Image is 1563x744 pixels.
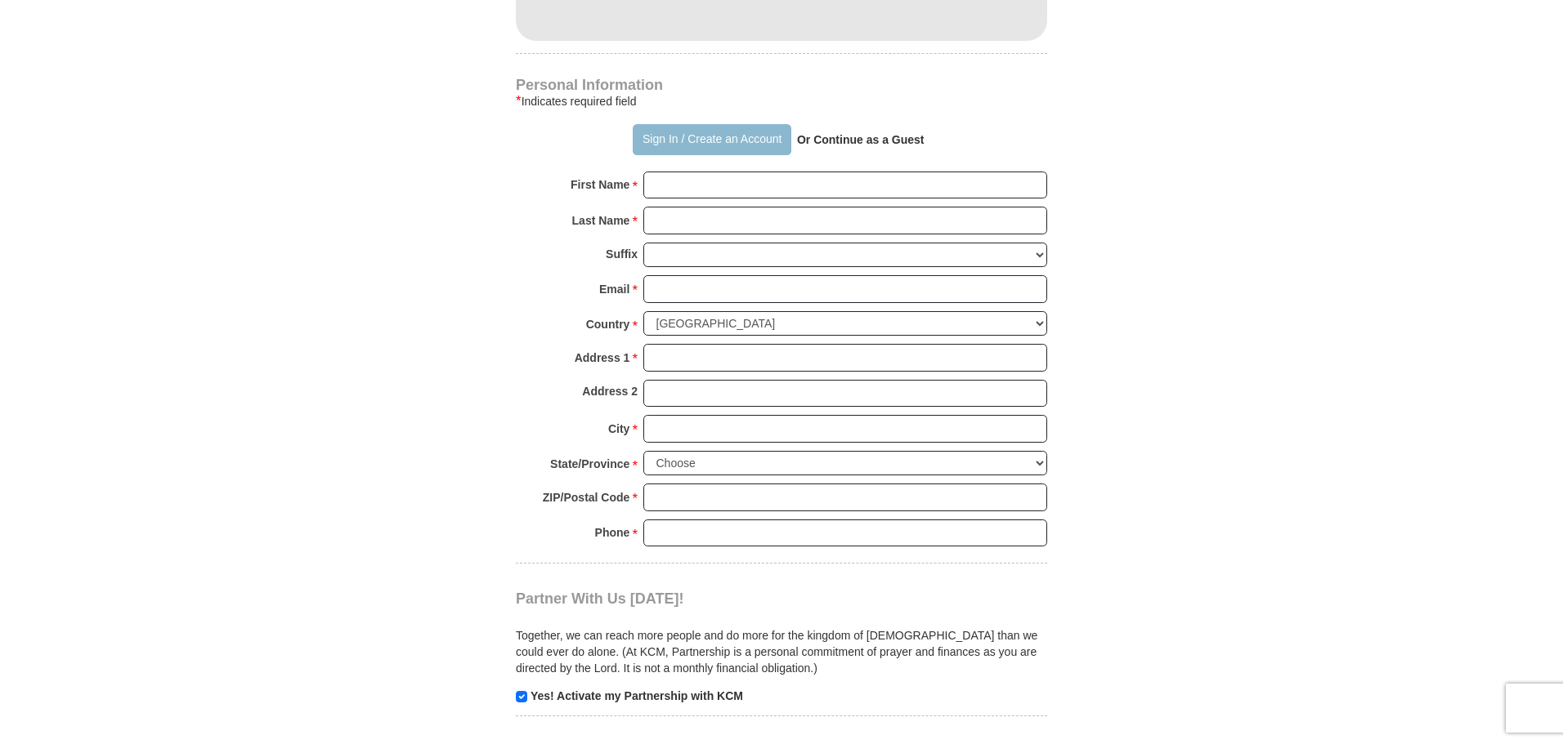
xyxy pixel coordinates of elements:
strong: Yes! Activate my Partnership with KCM [531,689,743,702]
h4: Personal Information [516,78,1047,91]
strong: Address 1 [575,346,630,369]
strong: First Name [571,173,629,196]
strong: State/Province [550,452,629,475]
strong: ZIP/Postal Code [543,486,630,509]
strong: Address 2 [582,380,638,403]
span: Partner With Us [DATE]! [516,590,684,607]
strong: Last Name [572,209,630,232]
strong: Email [599,278,629,301]
strong: Phone [595,521,630,544]
p: Together, we can reach more people and do more for the kingdom of [DEMOGRAPHIC_DATA] than we coul... [516,627,1047,676]
strong: City [608,417,629,440]
div: Indicates required field [516,91,1047,111]
strong: Or Continue as a Guest [797,133,925,146]
strong: Country [586,313,630,336]
button: Sign In / Create an Account [633,124,790,155]
strong: Suffix [606,243,638,265]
